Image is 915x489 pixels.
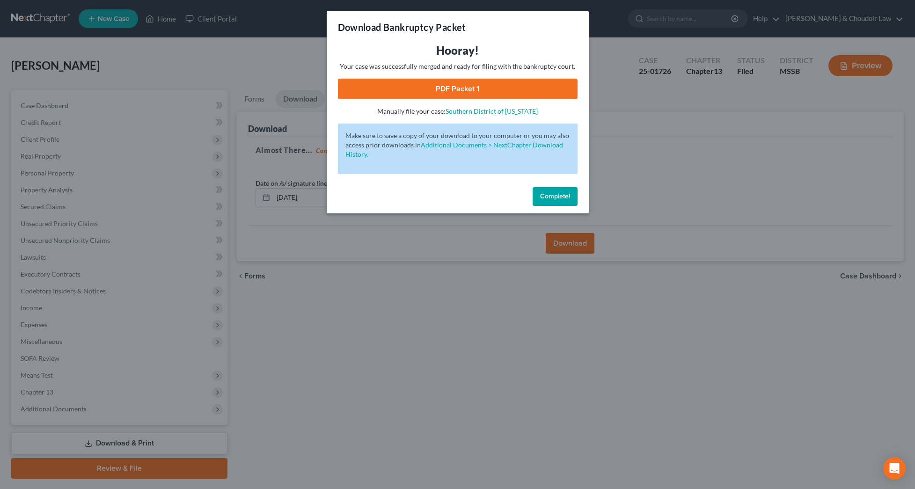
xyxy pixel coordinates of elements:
a: Additional Documents > NextChapter Download History. [345,141,563,158]
div: Open Intercom Messenger [883,457,906,480]
a: PDF Packet 1 [338,79,578,99]
h3: Hooray! [338,43,578,58]
button: Complete! [533,187,578,206]
span: Complete! [540,192,570,200]
p: Your case was successfully merged and ready for filing with the bankruptcy court. [338,62,578,71]
h3: Download Bankruptcy Packet [338,21,466,34]
a: Southern District of [US_STATE] [446,107,538,115]
p: Make sure to save a copy of your download to your computer or you may also access prior downloads in [345,131,570,159]
p: Manually file your case: [338,107,578,116]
